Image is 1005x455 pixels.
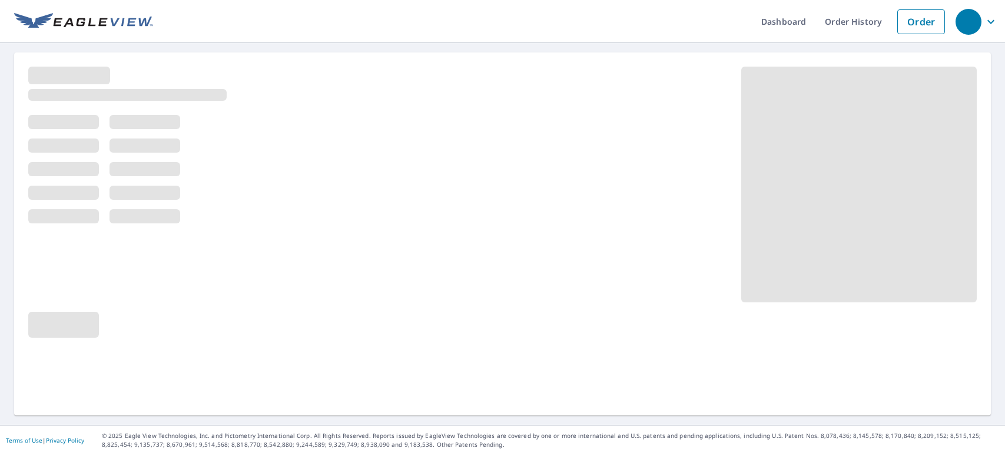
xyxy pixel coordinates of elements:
[897,9,945,34] a: Order
[6,437,84,444] p: |
[46,436,84,444] a: Privacy Policy
[6,436,42,444] a: Terms of Use
[102,431,999,449] p: © 2025 Eagle View Technologies, Inc. and Pictometry International Corp. All Rights Reserved. Repo...
[14,13,153,31] img: EV Logo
